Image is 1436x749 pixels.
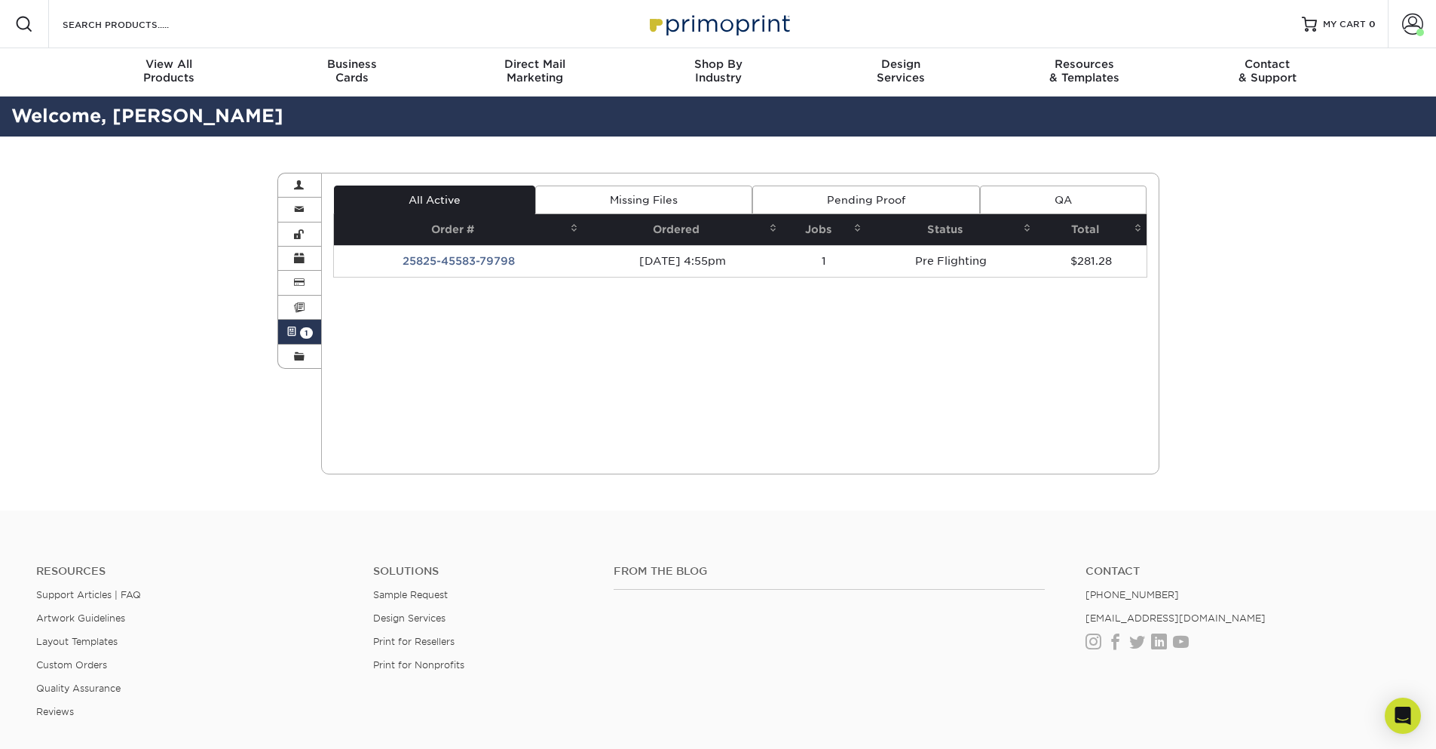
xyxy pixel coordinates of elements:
span: Resources [993,57,1176,71]
div: & Templates [993,57,1176,84]
td: 25825-45583-79798 [334,245,583,277]
a: Design Services [373,612,445,624]
span: MY CART [1323,18,1366,31]
span: View All [78,57,261,71]
span: Business [260,57,443,71]
h4: Resources [36,565,351,578]
a: Layout Templates [36,636,118,647]
a: DesignServices [810,48,993,97]
a: [EMAIL_ADDRESS][DOMAIN_NAME] [1085,612,1266,624]
div: & Support [1176,57,1359,84]
a: All Active [334,186,535,214]
a: Artwork Guidelines [36,612,125,624]
span: Direct Mail [443,57,626,71]
a: Custom Orders [36,659,107,671]
a: QA [980,186,1147,214]
a: Missing Files [535,186,752,214]
div: Industry [626,57,810,84]
iframe: Google Customer Reviews [4,703,128,744]
a: BusinessCards [260,48,443,97]
th: Jobs [782,214,865,245]
span: 1 [300,327,313,339]
a: 1 [278,320,322,344]
td: 1 [782,245,865,277]
div: Marketing [443,57,626,84]
a: Pending Proof [752,186,980,214]
span: Design [810,57,993,71]
img: Primoprint [643,8,794,40]
a: [PHONE_NUMBER] [1085,589,1179,600]
a: Support Articles | FAQ [36,589,141,600]
h4: Solutions [373,565,591,578]
td: Pre Flighting [866,245,1036,277]
span: Shop By [626,57,810,71]
td: [DATE] 4:55pm [583,245,782,277]
th: Status [866,214,1036,245]
a: View AllProducts [78,48,261,97]
a: Print for Nonprofits [373,659,464,671]
span: 0 [1369,19,1376,29]
div: Open Intercom Messenger [1385,698,1421,734]
th: Total [1036,214,1147,245]
a: Contact [1085,565,1400,578]
a: Sample Request [373,589,448,600]
td: $281.28 [1036,245,1147,277]
a: Quality Assurance [36,683,121,694]
a: Print for Resellers [373,636,455,647]
div: Services [810,57,993,84]
div: Cards [260,57,443,84]
div: Products [78,57,261,84]
span: Contact [1176,57,1359,71]
a: Shop ByIndustry [626,48,810,97]
a: Resources& Templates [993,48,1176,97]
th: Order # [334,214,583,245]
th: Ordered [583,214,782,245]
a: Contact& Support [1176,48,1359,97]
input: SEARCH PRODUCTS..... [61,15,208,33]
h4: From the Blog [614,565,1045,578]
a: Direct MailMarketing [443,48,626,97]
